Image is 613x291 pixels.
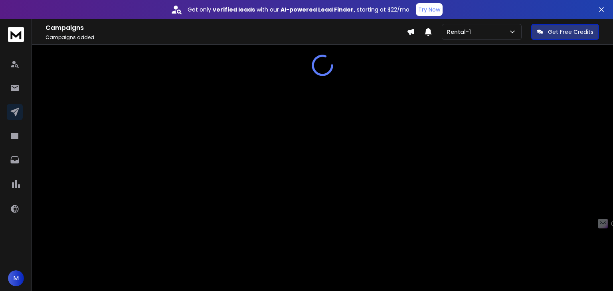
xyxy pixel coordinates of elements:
[447,28,474,36] p: Rental-1
[8,270,24,286] button: M
[45,34,407,41] p: Campaigns added
[213,6,255,14] strong: verified leads
[531,24,599,40] button: Get Free Credits
[418,6,440,14] p: Try Now
[188,6,409,14] p: Get only with our starting at $22/mo
[8,27,24,42] img: logo
[416,3,443,16] button: Try Now
[281,6,355,14] strong: AI-powered Lead Finder,
[548,28,593,36] p: Get Free Credits
[45,23,407,33] h1: Campaigns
